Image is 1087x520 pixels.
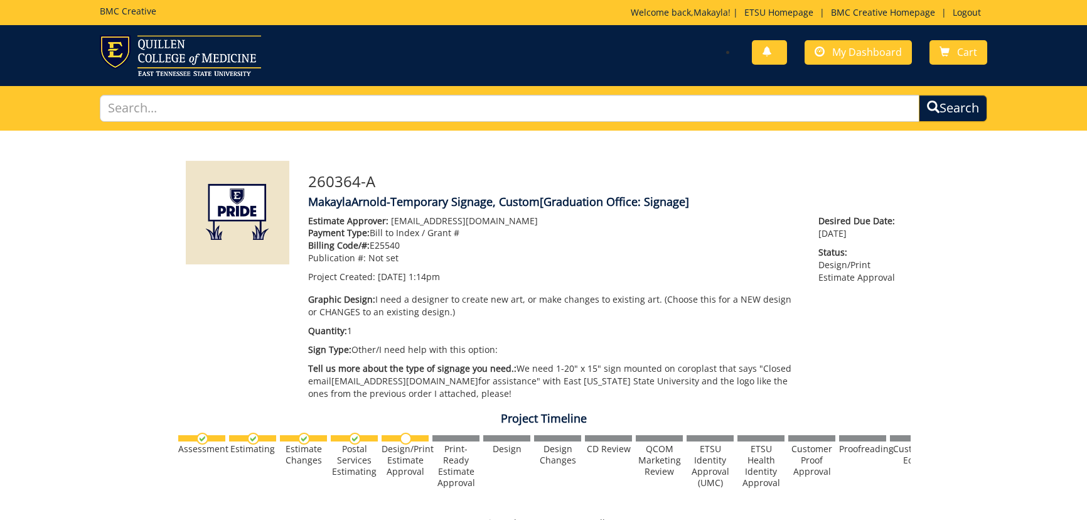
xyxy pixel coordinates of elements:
img: no [400,433,412,445]
h3: 260364-A [308,173,901,190]
span: Sign Type: [308,344,351,355]
div: Print-Ready Estimate Approval [432,443,479,489]
img: checkmark [349,433,361,445]
img: checkmark [298,433,310,445]
div: Postal Services Estimating [331,443,378,477]
span: Payment Type: [308,227,370,239]
button: Search [919,95,987,122]
img: Product featured image [186,161,289,264]
p: Welcome back, ! | | | [631,6,987,19]
a: Cart [929,40,987,65]
div: Design/Print Estimate Approval [382,443,429,477]
img: checkmark [247,433,259,445]
h4: Project Timeline [176,413,911,425]
div: CD Review [585,443,632,455]
p: E25540 [308,239,800,252]
img: ETSU logo [100,35,261,76]
div: Design Changes [534,443,581,466]
p: Design/Print Estimate Approval [818,246,901,284]
span: [Graduation Office: Signage] [540,194,689,209]
div: Customer Edits [890,443,937,466]
h5: BMC Creative [100,6,156,16]
p: [EMAIL_ADDRESS][DOMAIN_NAME] [308,215,800,227]
p: I need a designer to create new art, or make changes to existing art. (Choose this for a NEW desi... [308,293,800,318]
p: We need 1-20" x 15" sign mounted on coroplast that says "Closed email [EMAIL_ADDRESS][DOMAIN_NAME... [308,362,800,400]
div: Customer Proof Approval [788,443,835,477]
span: Project Created: [308,271,375,283]
span: [DATE] 1:14pm [378,271,440,283]
span: Tell us more about the type of signage you need.: [308,362,517,374]
span: Status: [818,246,901,259]
div: Proofreading [839,443,886,455]
span: Quantity: [308,325,347,337]
a: My Dashboard [805,40,912,65]
div: Estimating [229,443,276,455]
span: Desired Due Date: [818,215,901,227]
span: Cart [957,45,977,59]
div: Assessment [178,443,225,455]
div: ETSU Identity Approval (UMC) [687,443,734,489]
p: 1 [308,325,800,337]
img: checkmark [196,433,208,445]
span: Graphic Design: [308,293,375,305]
div: Estimate Changes [280,443,327,466]
a: BMC Creative Homepage [825,6,941,18]
span: Publication #: [308,252,366,264]
p: Other/I need help with this option: [308,344,800,356]
span: Not set [368,252,399,264]
h4: MakaylaArnold-Temporary Signage, Custom [308,196,901,209]
input: Search... [100,95,919,122]
a: Logout [946,6,987,18]
span: My Dashboard [832,45,902,59]
div: ETSU Health Identity Approval [737,443,784,489]
span: Estimate Approver: [308,215,388,227]
div: Design [483,443,530,455]
p: [DATE] [818,215,901,240]
div: QCOM Marketing Review [636,443,683,477]
a: ETSU Homepage [738,6,820,18]
a: Makayla [693,6,728,18]
span: Billing Code/#: [308,239,370,251]
p: Bill to Index / Grant # [308,227,800,239]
